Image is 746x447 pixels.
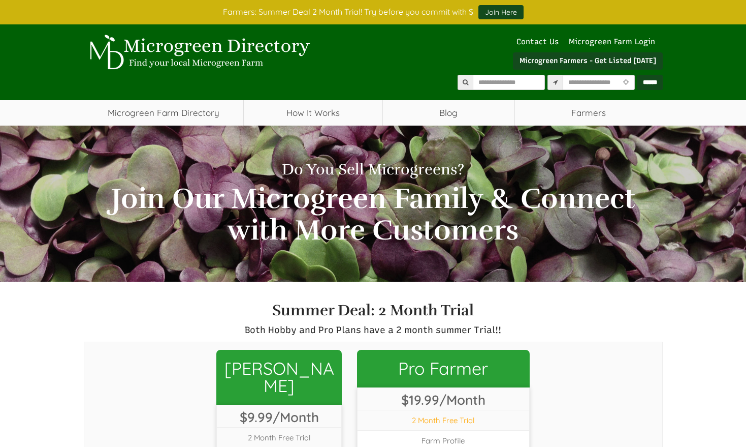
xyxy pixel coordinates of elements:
[515,100,663,126] span: Farmers
[357,350,529,388] a: Pro Farmer
[569,37,660,46] a: Microgreen Farm Login
[84,100,244,126] a: Microgreen Farm Directory
[216,350,342,405] span: [PERSON_NAME]
[358,410,529,430] span: 2 Month Free Trial
[272,301,474,320] strong: Summer Deal: 2 Month Trial
[217,405,341,427] span: $9.99/Month
[91,183,655,246] h2: Join Our Microgreen Family & Connect with More Customers
[91,161,655,178] h1: Do You Sell Microgreens?
[383,100,514,126] a: Blog
[478,5,524,19] a: Join Here
[245,324,501,336] span: Both Hobby and Pro Plans have a 2 month summer Trial!!
[511,37,564,46] a: Contact Us
[621,79,631,86] i: Use Current Location
[244,100,382,126] a: How It Works
[76,5,670,19] div: Farmers: Summer Deal 2 Month Trial! Try before you commit with $
[358,388,529,410] span: $19.99/Month
[84,35,312,70] img: Microgreen Directory
[513,52,663,70] a: Microgreen Farmers - Get Listed [DATE]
